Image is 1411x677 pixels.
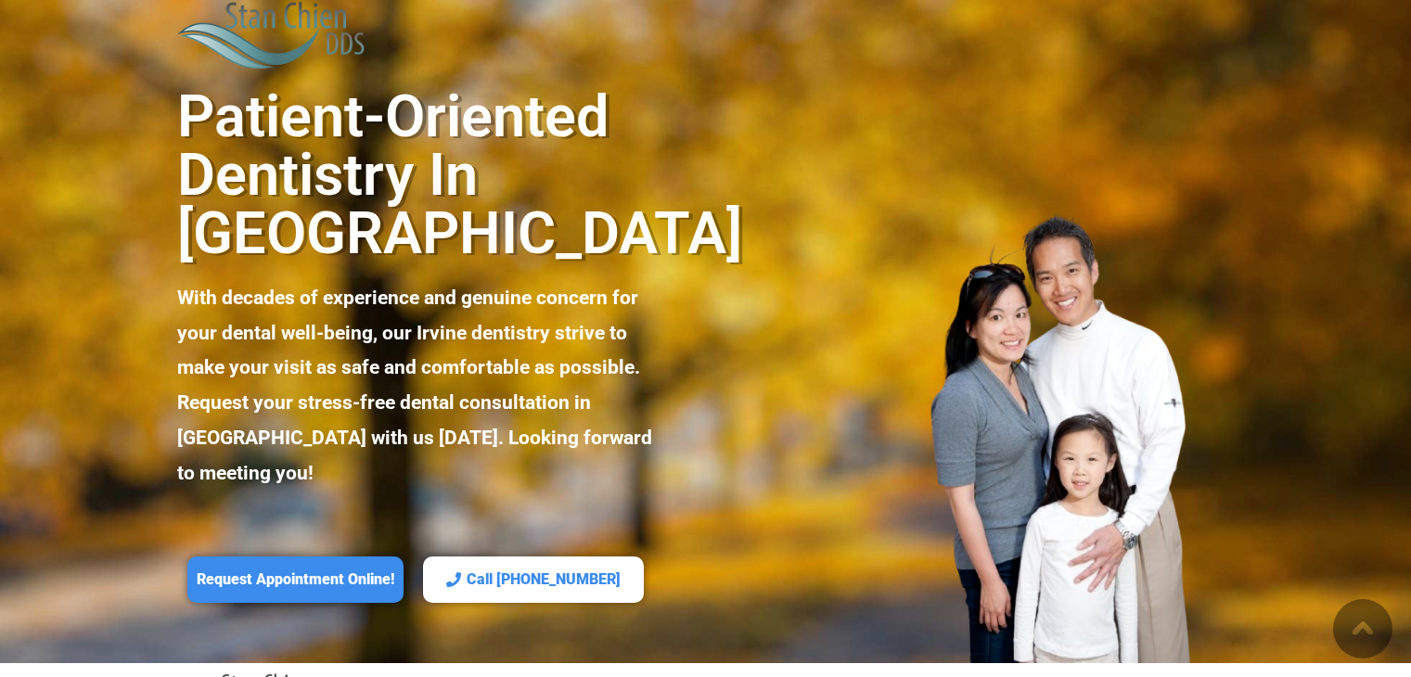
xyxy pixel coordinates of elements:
span: Request Appointment Online! [197,570,394,590]
a: Request Appointment Online! [187,556,404,604]
a: Call [PHONE_NUMBER] [423,556,644,604]
p: With decades of experience and genuine concern for your dental well-being, our Irvine dentistry s... [177,281,653,492]
h2: Patient-Oriented Dentistry in [GEOGRAPHIC_DATA] [177,87,653,262]
span: Call [PHONE_NUMBER] [467,570,621,590]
